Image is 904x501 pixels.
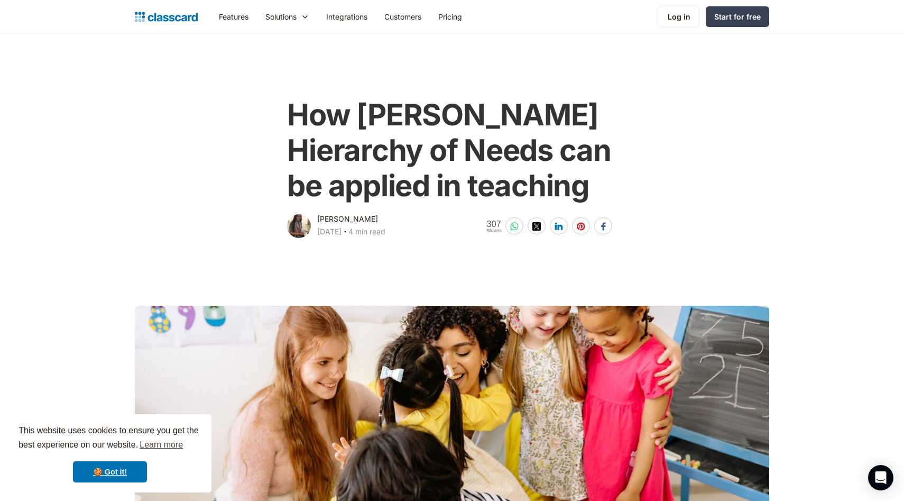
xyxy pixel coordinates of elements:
a: learn more about cookies [138,437,185,453]
h1: How [PERSON_NAME] Hierarchy of Needs can be applied in teaching [287,97,616,204]
div: [DATE] [317,225,342,238]
a: Integrations [318,5,376,29]
div: ‧ [342,225,348,240]
a: home [135,10,198,24]
span: 307 [486,220,502,229]
a: Start for free [706,6,769,27]
div: Start for free [714,11,761,22]
img: whatsapp-white sharing button [510,222,519,231]
div: 4 min read [348,225,385,238]
div: Log in [668,11,690,22]
a: Pricing [430,5,471,29]
a: Customers [376,5,430,29]
span: Shares [486,229,502,233]
div: Solutions [257,5,318,29]
div: [PERSON_NAME] [317,213,378,225]
div: cookieconsent [8,414,211,493]
img: twitter-white sharing button [532,222,541,231]
div: Open Intercom Messenger [868,465,893,490]
a: dismiss cookie message [73,461,147,482]
img: linkedin-white sharing button [555,222,563,231]
div: Solutions [265,11,297,22]
img: facebook-white sharing button [599,222,607,231]
a: Log in [659,6,699,28]
a: Features [210,5,257,29]
span: This website uses cookies to ensure you get the best experience on our website. [19,424,201,453]
img: pinterest-white sharing button [577,222,585,231]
